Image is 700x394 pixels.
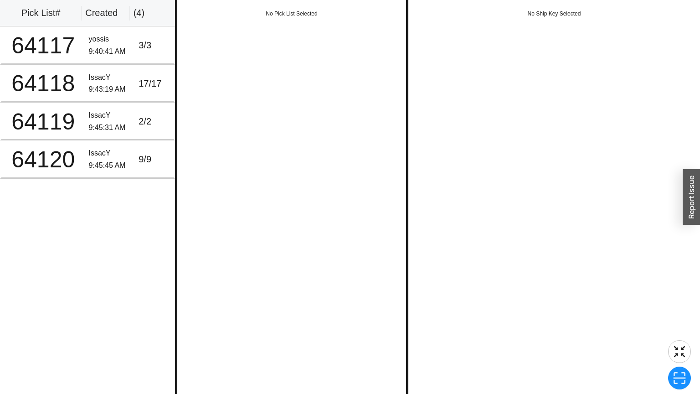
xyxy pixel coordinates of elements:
div: 9 / 9 [139,152,170,167]
div: 64117 [5,34,82,57]
div: 64120 [5,148,82,171]
div: ( 4 ) [134,5,165,21]
div: IssacY [89,72,132,84]
span: scan [669,371,690,385]
button: scan [668,367,691,389]
div: 9:45:31 AM [89,122,132,134]
span: fullscreen-exit [669,345,690,358]
div: 9:45:45 AM [89,160,132,172]
div: 64119 [5,110,82,133]
div: No Pick List Selected [177,9,406,18]
div: IssacY [89,147,132,160]
div: 64118 [5,72,82,95]
button: fullscreen-exit [668,340,691,363]
div: yossis [89,33,132,46]
div: 9:40:41 AM [89,46,132,58]
div: 17 / 17 [139,76,170,91]
div: IssacY [89,109,132,122]
div: 9:43:19 AM [89,83,132,96]
div: 3 / 3 [139,38,170,53]
div: 2 / 2 [139,114,170,129]
div: No Ship Key Selected [408,9,700,18]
